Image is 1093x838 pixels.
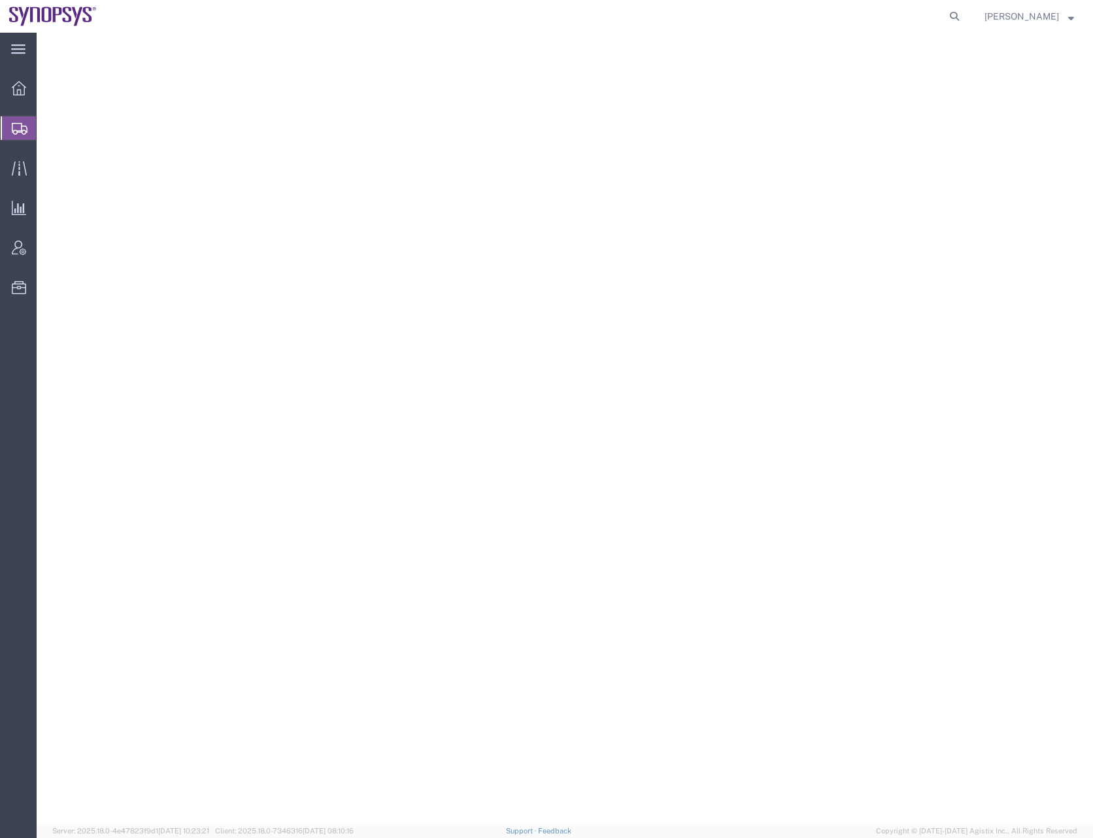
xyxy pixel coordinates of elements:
[984,9,1059,24] span: Rafael Chacon
[984,8,1075,24] button: [PERSON_NAME]
[303,827,354,835] span: [DATE] 08:10:16
[158,827,209,835] span: [DATE] 10:23:21
[37,33,1093,824] iframe: FS Legacy Container
[215,827,354,835] span: Client: 2025.18.0-7346316
[9,7,97,26] img: logo
[52,827,209,835] span: Server: 2025.18.0-4e47823f9d1
[538,827,571,835] a: Feedback
[506,827,539,835] a: Support
[876,826,1077,837] span: Copyright © [DATE]-[DATE] Agistix Inc., All Rights Reserved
